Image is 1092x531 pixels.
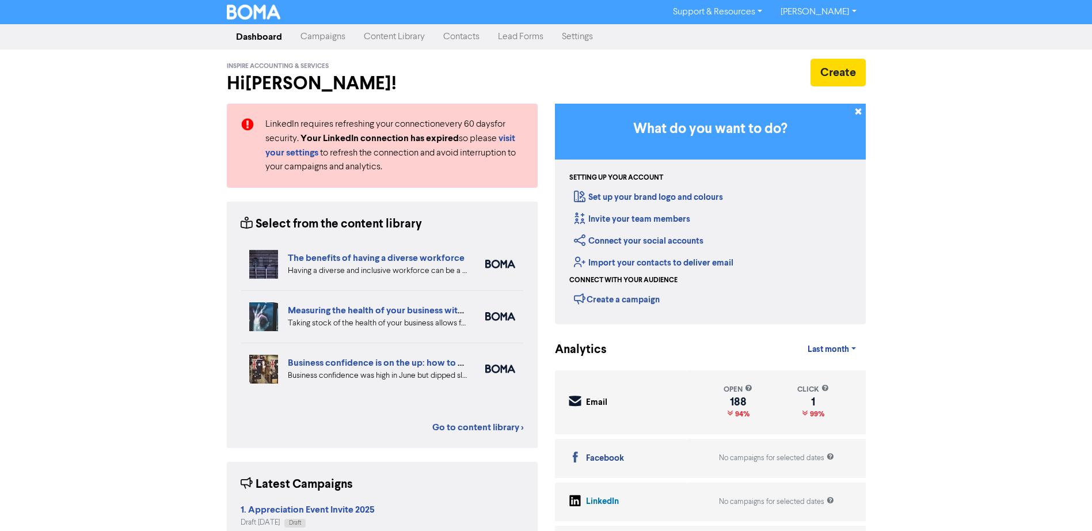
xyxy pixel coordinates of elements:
[227,62,329,70] span: Inspire Accounting & Services
[664,3,771,21] a: Support & Resources
[288,357,576,369] a: Business confidence is on the up: how to overcome the big challenges
[555,341,592,359] div: Analytics
[586,452,624,465] div: Facebook
[288,252,465,264] a: The benefits of having a diverse workforce
[808,409,824,419] span: 99%
[574,236,703,246] a: Connect your social accounts
[572,121,849,138] h3: What do you want to do?
[485,312,515,321] img: boma_accounting
[485,365,515,373] img: boma
[569,173,663,183] div: Setting up your account
[797,384,829,395] div: click
[574,290,660,308] div: Create a campaign
[288,265,468,277] div: Having a diverse and inclusive workforce can be a major boost for your business. We list four of ...
[227,25,291,48] a: Dashboard
[811,59,866,86] button: Create
[241,504,375,515] strong: 1. Appreciation Event Invite 2025
[724,397,752,407] div: 188
[432,420,524,434] a: Go to content library >
[434,25,489,48] a: Contacts
[227,5,281,20] img: BOMA Logo
[574,257,733,268] a: Import your contacts to deliver email
[555,104,866,324] div: Getting Started in BOMA
[241,476,353,494] div: Latest Campaigns
[719,496,834,507] div: No campaigns for selected dates
[485,260,515,268] img: boma
[719,453,834,464] div: No campaigns for selected dates
[1034,476,1092,531] iframe: Chat Widget
[265,134,515,158] a: visit your settings
[586,495,619,509] div: LinkedIn
[291,25,355,48] a: Campaigns
[553,25,602,48] a: Settings
[241,215,422,233] div: Select from the content library
[574,214,690,225] a: Invite your team members
[289,520,301,526] span: Draft
[300,132,459,144] strong: Your LinkedIn connection has expired
[798,338,865,361] a: Last month
[241,517,375,528] div: Draft [DATE]
[288,317,468,329] div: Taking stock of the health of your business allows for more effective planning, early warning abo...
[586,396,607,409] div: Email
[257,117,532,174] div: LinkedIn requires refreshing your connection every 60 days for security. so please to refresh the...
[288,305,525,316] a: Measuring the health of your business with ratio measures
[733,409,749,419] span: 94%
[355,25,434,48] a: Content Library
[771,3,865,21] a: [PERSON_NAME]
[724,384,752,395] div: open
[569,275,678,286] div: Connect with your audience
[288,370,468,382] div: Business confidence was high in June but dipped slightly in August in the latest SMB Business Ins...
[489,25,553,48] a: Lead Forms
[227,73,538,94] h2: Hi [PERSON_NAME] !
[797,397,829,407] div: 1
[241,506,375,515] a: 1. Appreciation Event Invite 2025
[808,344,849,355] span: Last month
[574,192,723,203] a: Set up your brand logo and colours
